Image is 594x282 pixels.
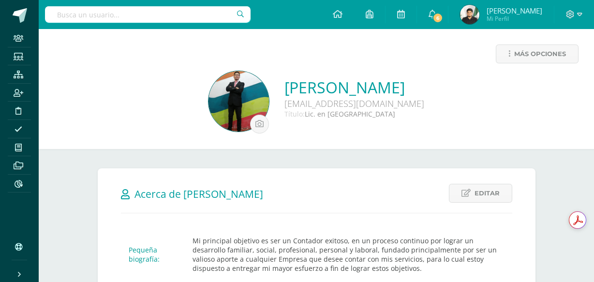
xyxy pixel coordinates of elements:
[45,6,251,23] input: Busca un usuario...
[284,98,424,109] div: [EMAIL_ADDRESS][DOMAIN_NAME]
[449,184,512,203] a: Editar
[460,5,479,24] img: 333b0b311e30b8d47132d334b2cfd205.png
[514,45,566,63] span: Más opciones
[487,6,542,15] span: [PERSON_NAME]
[185,232,512,277] td: Mi principal objetivo es ser un Contador exitoso, en un proceso continuo por lograr un desarrollo...
[432,13,443,23] span: 6
[475,184,500,202] span: Editar
[208,71,269,132] img: 027c37c5e03455294ac7b3f0b0317adb.png
[496,45,579,63] a: Más opciones
[487,15,542,23] span: Mi Perfil
[284,77,424,98] a: [PERSON_NAME]
[134,187,263,201] span: Acerca de [PERSON_NAME]
[305,109,395,119] span: Lic. en [GEOGRAPHIC_DATA]
[284,109,305,119] span: Título:
[121,232,185,277] td: Pequeña biografía:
